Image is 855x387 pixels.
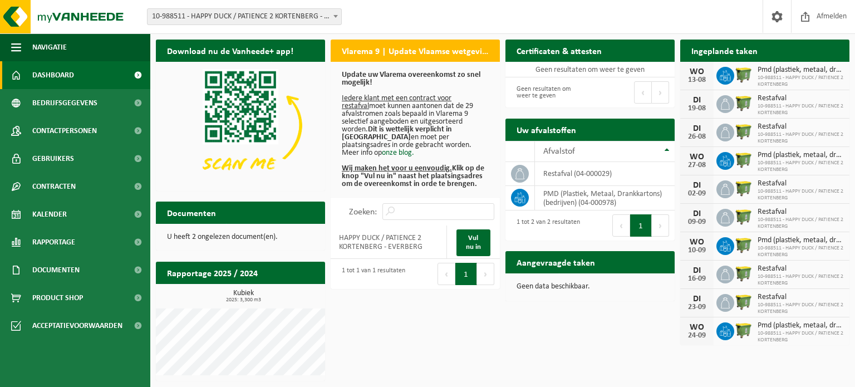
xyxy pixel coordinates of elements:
[456,229,490,256] a: Vul nu in
[758,66,844,75] span: Pmd (plastiek, metaal, drankkartons) (bedrijven)
[505,251,606,273] h2: Aangevraagde taken
[758,160,844,173] span: 10-988511 - HAPPY DUCK / PATIENCE 2 KORTENBERG
[342,164,484,188] b: Klik op de knop "Vul nu in" naast het plaatsingsadres om de overeenkomst in orde te brengen.
[543,147,575,156] span: Afvalstof
[535,162,675,186] td: restafval (04-000029)
[634,81,652,104] button: Previous
[32,117,97,145] span: Contactpersonen
[734,236,753,254] img: WB-1100-HPE-GN-50
[734,179,753,198] img: WB-1100-HPE-GN-50
[758,302,844,315] span: 10-988511 - HAPPY DUCK / PATIENCE 2 KORTENBERG
[242,283,324,306] a: Bekijk rapportage
[686,275,708,283] div: 16-09
[758,151,844,160] span: Pmd (plastiek, metaal, drankkartons) (bedrijven)
[758,293,844,302] span: Restafval
[331,40,500,61] h2: Vlarema 9 | Update Vlaamse wetgeving
[612,214,630,237] button: Previous
[686,96,708,105] div: DI
[758,245,844,258] span: 10-988511 - HAPPY DUCK / PATIENCE 2 KORTENBERG
[686,133,708,141] div: 26-08
[686,332,708,340] div: 24-09
[686,181,708,190] div: DI
[32,89,97,117] span: Bedrijfsgegevens
[455,263,477,285] button: 1
[652,81,669,104] button: Next
[342,164,452,173] u: Wij maken het voor u eenvoudig.
[734,150,753,169] img: WB-1100-HPE-GN-50
[156,202,227,223] h2: Documenten
[734,264,753,283] img: WB-1100-HPE-GN-50
[167,233,314,241] p: U heeft 2 ongelezen document(en).
[686,105,708,112] div: 19-08
[686,295,708,303] div: DI
[686,238,708,247] div: WO
[535,186,675,210] td: PMD (Plastiek, Metaal, Drankkartons) (bedrijven) (04-000978)
[686,218,708,226] div: 09-09
[734,321,753,340] img: WB-1100-HPE-GN-50
[734,65,753,84] img: WB-1100-HPE-GN-50
[758,75,844,88] span: 10-988511 - HAPPY DUCK / PATIENCE 2 KORTENBERG
[758,103,844,116] span: 10-988511 - HAPPY DUCK / PATIENCE 2 KORTENBERG
[156,62,325,189] img: Download de VHEPlus App
[32,61,74,89] span: Dashboard
[734,122,753,141] img: WB-1100-HPE-GN-50
[686,247,708,254] div: 10-09
[32,256,80,284] span: Documenten
[686,190,708,198] div: 02-09
[148,9,341,25] span: 10-988511 - HAPPY DUCK / PATIENCE 2 KORTENBERG - EVERBERG
[758,321,844,330] span: Pmd (plastiek, metaal, drankkartons) (bedrijven)
[156,262,269,283] h2: Rapportage 2025 / 2024
[32,228,75,256] span: Rapportage
[686,153,708,161] div: WO
[342,71,489,188] p: moet kunnen aantonen dat de 29 afvalstromen zoals bepaald in Vlarema 9 selectief aangeboden en ui...
[652,214,669,237] button: Next
[342,125,452,141] b: Dit is wettelijk verplicht in [GEOGRAPHIC_DATA]
[32,200,67,228] span: Kalender
[686,266,708,275] div: DI
[336,262,405,286] div: 1 tot 1 van 1 resultaten
[438,263,455,285] button: Previous
[349,208,377,217] label: Zoeken:
[686,124,708,133] div: DI
[758,236,844,245] span: Pmd (plastiek, metaal, drankkartons) (bedrijven)
[477,263,494,285] button: Next
[758,208,844,217] span: Restafval
[680,40,769,61] h2: Ingeplande taken
[758,131,844,145] span: 10-988511 - HAPPY DUCK / PATIENCE 2 KORTENBERG
[382,149,414,157] a: onze blog.
[161,297,325,303] span: 2025: 3,300 m3
[758,94,844,103] span: Restafval
[511,213,580,238] div: 1 tot 2 van 2 resultaten
[758,188,844,202] span: 10-988511 - HAPPY DUCK / PATIENCE 2 KORTENBERG
[505,40,613,61] h2: Certificaten & attesten
[686,161,708,169] div: 27-08
[342,71,480,87] b: Update uw Vlarema overeenkomst zo snel mogelijk!
[161,290,325,303] h3: Kubiek
[156,40,304,61] h2: Download nu de Vanheede+ app!
[686,209,708,218] div: DI
[32,173,76,200] span: Contracten
[758,264,844,273] span: Restafval
[734,207,753,226] img: WB-1100-HPE-GN-50
[758,179,844,188] span: Restafval
[686,76,708,84] div: 13-08
[734,292,753,311] img: WB-1100-HPE-GN-50
[505,119,587,140] h2: Uw afvalstoffen
[32,312,122,340] span: Acceptatievoorwaarden
[686,303,708,311] div: 23-09
[331,226,447,259] td: HAPPY DUCK / PATIENCE 2 KORTENBERG - EVERBERG
[686,323,708,332] div: WO
[505,62,675,77] td: Geen resultaten om weer te geven
[758,330,844,344] span: 10-988511 - HAPPY DUCK / PATIENCE 2 KORTENBERG
[147,8,342,25] span: 10-988511 - HAPPY DUCK / PATIENCE 2 KORTENBERG - EVERBERG
[32,33,67,61] span: Navigatie
[32,145,74,173] span: Gebruikers
[758,123,844,131] span: Restafval
[734,94,753,112] img: WB-1100-HPE-GN-50
[32,284,83,312] span: Product Shop
[758,273,844,287] span: 10-988511 - HAPPY DUCK / PATIENCE 2 KORTENBERG
[511,80,584,105] div: Geen resultaten om weer te geven
[342,94,451,110] u: Iedere klant met een contract voor restafval
[686,67,708,76] div: WO
[517,283,664,291] p: Geen data beschikbaar.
